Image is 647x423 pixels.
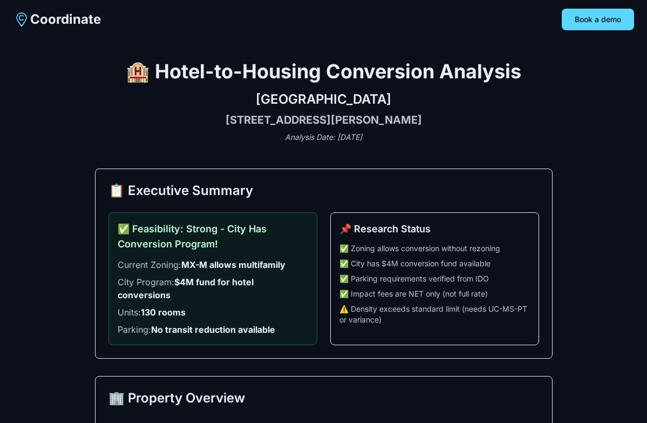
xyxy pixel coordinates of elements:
li: Parking: [118,323,308,336]
p: Analysis Date: [DATE] [95,132,553,143]
h3: [STREET_ADDRESS][PERSON_NAME] [95,112,553,127]
h2: 📋 Executive Summary [108,182,539,199]
li: Current Zoning: [118,258,308,271]
a: Coordinate [13,11,101,28]
h3: ✅ Feasibility: Strong - City Has Conversion Program! [118,221,308,252]
button: Book a demo [562,9,634,30]
strong: MX-M allows multifamily [181,259,285,270]
li: City Program: [118,276,308,301]
h1: 🏨 Hotel-to-Housing Conversion Analysis [95,61,553,82]
li: ⚠️ Density exceeds standard limit (needs UC-MS-PT or variance) [339,304,530,325]
strong: $4M fund for hotel conversions [118,277,254,300]
h2: 🏢 Property Overview [108,390,539,407]
strong: No transit reduction available [151,324,275,335]
h3: 📌 Research Status [339,221,530,237]
strong: 130 rooms [141,307,186,318]
li: ✅ City has $4M conversion fund available [339,258,530,269]
h2: [GEOGRAPHIC_DATA] [95,91,553,108]
li: ✅ Impact fees are NET only (not full rate) [339,288,530,299]
img: Coordinate [13,11,30,28]
span: Coordinate [30,11,101,28]
li: Units: [118,306,308,319]
li: ✅ Zoning allows conversion without rezoning [339,243,530,254]
li: ✅ Parking requirements verified from IDO [339,273,530,284]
